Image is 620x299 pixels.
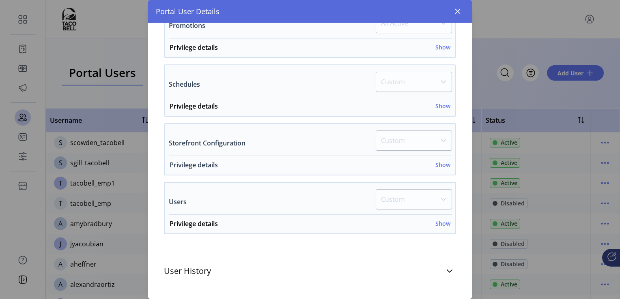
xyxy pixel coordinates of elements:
[165,43,455,57] a: Privilege detailsShow
[165,160,455,175] a: Privilege detailsShow
[165,219,455,233] a: Privilege detailsShow
[435,102,450,110] h6: Show
[170,219,218,229] h6: Privilege details
[435,43,450,51] h6: Show
[170,101,218,111] h6: Privilege details
[165,101,455,116] a: Privilege detailsShow
[170,160,218,170] h6: Privilege details
[169,21,205,30] label: Promotions
[164,267,211,275] span: User History
[169,197,187,207] label: Users
[435,219,450,228] h6: Show
[435,160,450,169] h6: Show
[164,262,456,280] a: User History
[170,43,218,52] h6: Privilege details
[156,6,220,17] span: Portal User Details
[169,79,200,89] label: Schedules
[169,138,245,148] label: Storefront Configuration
